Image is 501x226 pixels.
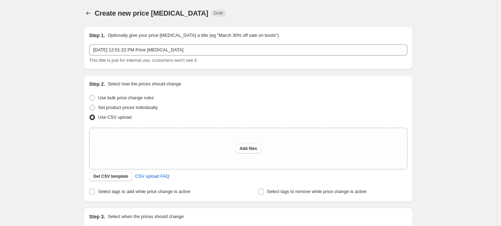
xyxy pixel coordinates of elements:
[98,105,158,110] span: Set product prices individually
[108,32,279,39] p: Optionally give your price [MEDICAL_DATA] a title (eg "March 30% off sale on boots")
[95,9,208,17] span: Create new price [MEDICAL_DATA]
[93,174,128,179] span: Get CSV template
[135,173,170,180] span: CSV upload FAQ
[89,44,407,56] input: 30% off holiday sale
[108,81,181,87] p: Select how the prices should change
[89,32,105,39] h2: Step 1.
[89,213,105,220] h2: Step 3.
[214,10,223,16] span: Draft
[84,8,93,18] button: Price change jobs
[98,115,131,120] span: Use CSV upload
[89,171,132,181] button: Get CSV template
[240,146,257,151] span: Add files
[235,144,261,153] button: Add files
[89,58,197,63] span: This title is just for internal use, customers won't see it
[108,213,184,220] p: Select when the prices should change
[98,189,190,194] span: Select tags to add while price change is active
[131,171,174,182] a: CSV upload FAQ
[89,81,105,87] h2: Step 2.
[267,189,367,194] span: Select tags to remove while price change is active
[98,95,154,100] span: Use bulk price change rules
